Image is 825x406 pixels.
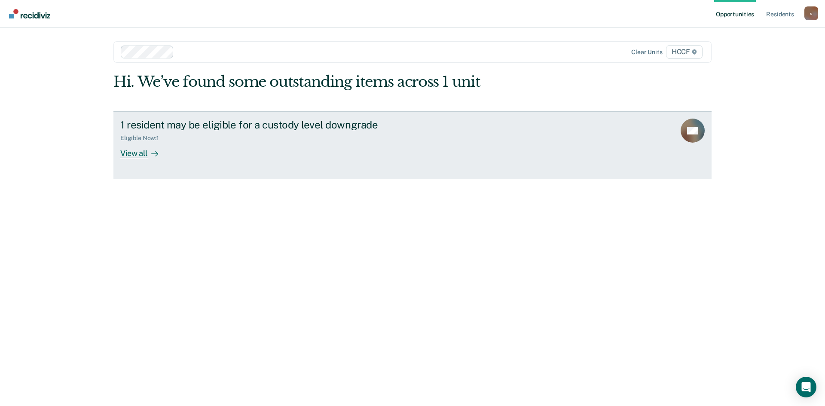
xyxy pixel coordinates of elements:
[796,377,816,397] div: Open Intercom Messenger
[113,111,712,179] a: 1 resident may be eligible for a custody level downgradeEligible Now:1View all
[120,141,168,158] div: View all
[120,134,166,142] div: Eligible Now : 1
[113,73,592,91] div: Hi. We’ve found some outstanding items across 1 unit
[666,45,703,59] span: HCCF
[804,6,818,20] button: Profile dropdown button
[631,49,663,56] div: Clear units
[804,6,818,20] div: s
[9,9,50,18] img: Recidiviz
[120,119,422,131] div: 1 resident may be eligible for a custody level downgrade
